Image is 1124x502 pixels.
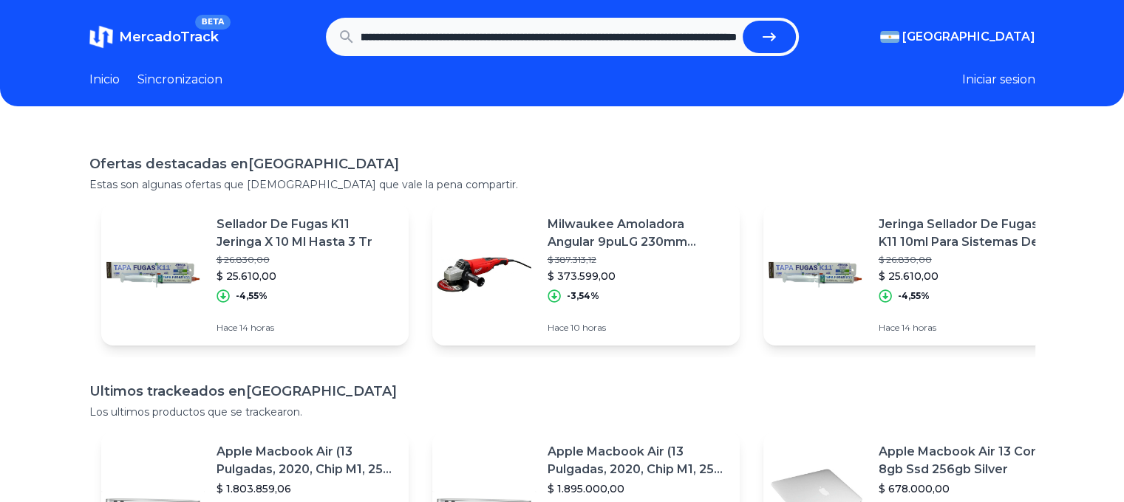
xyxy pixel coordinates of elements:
[137,71,222,89] a: Sincronizacion
[902,28,1035,46] span: [GEOGRAPHIC_DATA]
[879,269,1059,283] p: $ 25.610,00
[217,481,397,496] p: $ 1.803.859,06
[548,481,728,496] p: $ 1.895.000,00
[101,204,409,345] a: Featured imageSellador De Fugas K11 Jeringa X 10 Ml Hasta 3 Tr$ 26.830,00$ 25.610,00-4,55%Hace 14...
[962,71,1035,89] button: Iniciar sesion
[548,269,728,283] p: $ 373.599,00
[548,216,728,251] p: Milwaukee Amoladora Angular 9puLG 230mm 2200w 6087-59a
[548,254,728,266] p: $ 387.313,12
[217,216,397,251] p: Sellador De Fugas K11 Jeringa X 10 Ml Hasta 3 Tr
[880,31,899,43] img: Argentina
[217,269,397,283] p: $ 25.610,00
[763,204,1071,345] a: Featured imageJeringa Sellador De Fugas K11 10ml Para Sistemas De Presion$ 26.830,00$ 25.610,00-4...
[217,254,397,266] p: $ 26.830,00
[217,322,397,334] p: Hace 14 horas
[432,204,740,345] a: Featured imageMilwaukee Amoladora Angular 9puLG 230mm 2200w 6087-59a$ 387.313,12$ 373.599,00-3,54...
[763,223,867,326] img: Featured image
[89,405,1035,419] p: Los ultimos productos que se trackearon.
[879,254,1059,266] p: $ 26.830,00
[548,322,728,334] p: Hace 10 horas
[217,443,397,478] p: Apple Macbook Air (13 Pulgadas, 2020, Chip M1, 256 Gb De Ssd, 8 Gb De Ram) - Plata
[89,381,1035,402] h1: Ultimos trackeados en [GEOGRAPHIC_DATA]
[548,443,728,478] p: Apple Macbook Air (13 Pulgadas, 2020, Chip M1, 256 Gb De Ssd, 8 Gb De Ram) - Plata
[195,15,230,30] span: BETA
[89,25,113,49] img: MercadoTrack
[879,443,1059,478] p: Apple Macbook Air 13 Core I5 8gb Ssd 256gb Silver
[567,290,599,302] p: -3,54%
[89,177,1035,192] p: Estas son algunas ofertas que [DEMOGRAPHIC_DATA] que vale la pena compartir.
[432,223,536,326] img: Featured image
[89,154,1035,174] h1: Ofertas destacadas en [GEOGRAPHIC_DATA]
[101,223,205,326] img: Featured image
[879,216,1059,251] p: Jeringa Sellador De Fugas K11 10ml Para Sistemas De Presion
[879,481,1059,496] p: $ 678.000,00
[236,290,268,302] p: -4,55%
[119,29,219,45] span: MercadoTrack
[89,71,120,89] a: Inicio
[898,290,930,302] p: -4,55%
[879,322,1059,334] p: Hace 14 horas
[89,25,219,49] a: MercadoTrackBETA
[880,28,1035,46] button: [GEOGRAPHIC_DATA]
